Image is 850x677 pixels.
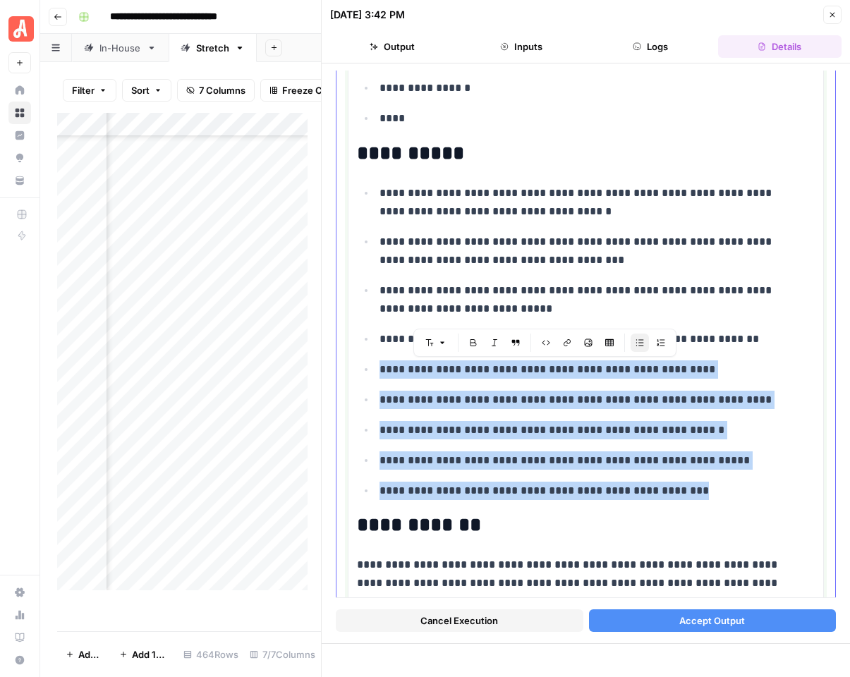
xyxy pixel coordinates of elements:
[8,626,31,649] a: Learning Hub
[420,614,498,628] span: Cancel Execution
[718,35,842,58] button: Details
[336,609,583,632] button: Cancel Execution
[260,79,364,102] button: Freeze Columns
[589,609,837,632] button: Accept Output
[72,83,95,97] span: Filter
[177,79,255,102] button: 7 Columns
[330,35,454,58] button: Output
[99,41,141,55] div: In-House
[199,83,245,97] span: 7 Columns
[178,643,244,666] div: 464 Rows
[8,102,31,124] a: Browse
[8,169,31,192] a: Your Data
[78,647,102,661] span: Add Row
[459,35,583,58] button: Inputs
[330,8,405,22] div: [DATE] 3:42 PM
[63,79,116,102] button: Filter
[122,79,171,102] button: Sort
[72,34,169,62] a: In-House
[132,647,169,661] span: Add 10 Rows
[57,643,111,666] button: Add Row
[8,11,31,47] button: Workspace: Angi
[169,34,257,62] a: Stretch
[8,649,31,671] button: Help + Support
[8,16,34,42] img: Angi Logo
[679,614,745,628] span: Accept Output
[8,147,31,169] a: Opportunities
[589,35,712,58] button: Logs
[8,79,31,102] a: Home
[111,643,178,666] button: Add 10 Rows
[244,643,321,666] div: 7/7 Columns
[131,83,150,97] span: Sort
[196,41,229,55] div: Stretch
[8,124,31,147] a: Insights
[282,83,355,97] span: Freeze Columns
[8,604,31,626] a: Usage
[8,581,31,604] a: Settings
